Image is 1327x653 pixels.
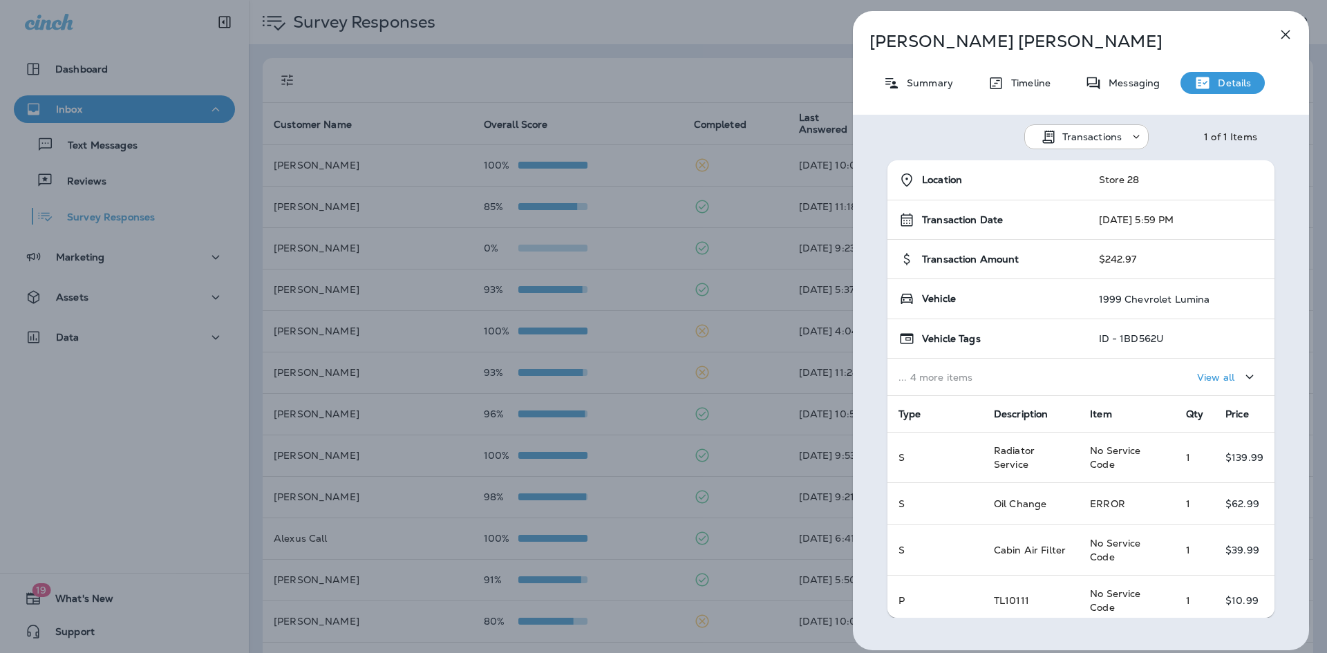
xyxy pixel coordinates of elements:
p: ... 4 more items [898,372,1077,383]
td: $242.97 [1088,240,1274,279]
td: Store 28 [1088,160,1274,200]
span: 1 [1186,451,1190,464]
span: S [898,544,905,556]
span: Transaction Amount [922,254,1019,265]
span: 1 [1186,544,1190,556]
span: 1 [1186,594,1190,607]
p: [PERSON_NAME] [PERSON_NAME] [869,32,1247,51]
div: 1 of 1 Items [1204,131,1257,142]
p: Details [1211,77,1251,88]
p: Summary [900,77,953,88]
span: Description [994,408,1048,420]
button: View all [1192,364,1263,390]
span: 1 [1186,498,1190,510]
span: Vehicle Tags [922,333,981,345]
p: $10.99 [1225,595,1263,606]
span: Qty [1186,408,1203,420]
span: S [898,498,905,510]
span: Vehicle [922,293,956,305]
span: Item [1090,408,1112,420]
p: 1999 Chevrolet Lumina [1099,294,1210,305]
span: S [898,451,905,464]
p: View all [1197,372,1234,383]
span: Oil Change [994,498,1046,510]
p: Timeline [1004,77,1051,88]
p: ID - 1BD562U [1099,333,1165,344]
p: $139.99 [1225,452,1263,463]
p: Transactions [1062,131,1122,142]
span: No Service Code [1090,537,1140,563]
p: Messaging [1102,77,1160,88]
span: Price [1225,408,1249,420]
span: Radiator Service [994,444,1035,471]
span: Cabin Air Filter [994,544,1066,556]
span: ERROR [1090,498,1125,510]
p: $39.99 [1225,545,1263,556]
span: No Service Code [1090,444,1140,471]
span: Type [898,408,921,420]
span: No Service Code [1090,587,1140,614]
td: [DATE] 5:59 PM [1088,200,1274,240]
span: TL10111 [994,594,1029,607]
p: $62.99 [1225,498,1263,509]
span: Location [922,174,962,186]
span: P [898,594,905,607]
span: Transaction Date [922,214,1003,226]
